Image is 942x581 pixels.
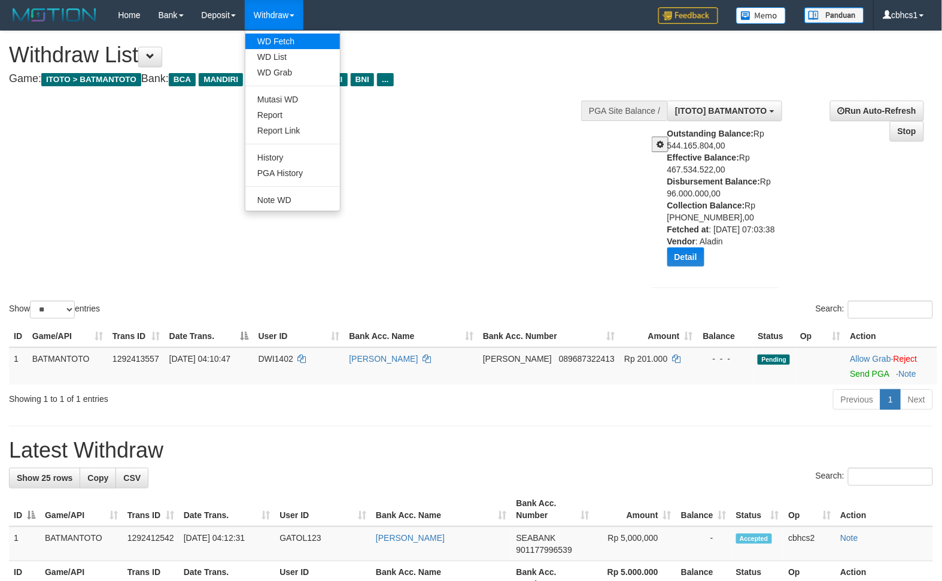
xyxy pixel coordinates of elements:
[245,49,340,65] a: WD List
[624,354,667,364] span: Rp 201.000
[890,121,924,141] a: Stop
[846,325,937,347] th: Action
[594,526,676,561] td: Rp 5,000,000
[667,247,704,267] button: Detail
[703,353,749,365] div: - - -
[736,534,772,544] span: Accepted
[753,325,795,347] th: Status
[667,177,761,186] b: Disbursement Balance:
[169,73,196,86] span: BCA
[245,92,340,107] a: Mutasi WD
[894,354,917,364] a: Reject
[698,325,753,347] th: Balance
[619,325,697,347] th: Amount: activate to sort column ascending
[371,492,512,526] th: Bank Acc. Name: activate to sort column ascending
[349,354,418,364] a: [PERSON_NAME]
[667,128,788,276] div: Rp 544.165.804,00 Rp 467.534.522,00 Rp 96.000.000,00 Rp [PHONE_NUMBER],00 : [DATE] 07:03:38 : Aladin
[594,492,676,526] th: Amount: activate to sort column ascending
[254,325,345,347] th: User ID: activate to sort column ascending
[675,106,767,116] span: [ITOTO] BATMANTOTO
[667,237,695,246] b: Vendor
[850,369,889,379] a: Send PGA
[351,73,374,86] span: BNI
[667,225,709,234] b: Fetched at
[41,73,141,86] span: ITOTO > BATMANTOTO
[658,7,718,24] img: Feedback.jpg
[783,492,835,526] th: Op: activate to sort column ascending
[816,301,933,319] label: Search:
[848,468,933,486] input: Search:
[344,325,478,347] th: Bank Acc. Name: activate to sort column ascending
[245,65,340,80] a: WD Grab
[516,533,556,543] span: SEABANK
[275,526,371,561] td: GATOL123
[736,7,786,24] img: Button%20Memo.svg
[245,150,340,165] a: History
[816,468,933,486] label: Search:
[848,301,933,319] input: Search:
[483,354,552,364] span: [PERSON_NAME]
[245,123,340,138] a: Report Link
[731,492,784,526] th: Status: activate to sort column ascending
[581,101,667,121] div: PGA Site Balance /
[245,192,340,208] a: Note WD
[512,492,594,526] th: Bank Acc. Number: activate to sort column ascending
[899,369,917,379] a: Note
[840,533,858,543] a: Note
[478,325,619,347] th: Bank Acc. Number: activate to sort column ascending
[9,438,933,462] h1: Latest Withdraw
[667,129,754,138] b: Outstanding Balance:
[245,34,340,49] a: WD Fetch
[667,101,782,121] button: [ITOTO] BATMANTOTO
[783,526,835,561] td: cbhcs2
[833,389,881,410] a: Previous
[245,107,340,123] a: Report
[376,533,445,543] a: [PERSON_NAME]
[830,101,924,121] a: Run Auto-Refresh
[676,492,731,526] th: Balance: activate to sort column ascending
[846,347,937,385] td: ·
[758,355,790,365] span: Pending
[377,73,393,86] span: ...
[795,325,845,347] th: Op: activate to sort column ascending
[9,73,616,85] h4: Game: Bank:
[835,492,933,526] th: Action
[900,389,933,410] a: Next
[667,201,745,210] b: Collection Balance:
[850,354,891,364] a: Allow Grab
[804,7,864,23] img: panduan.png
[199,73,243,86] span: MANDIRI
[9,43,616,67] h1: Withdraw List
[667,153,740,162] b: Effective Balance:
[516,545,572,555] span: Copy 901177996539 to clipboard
[275,492,371,526] th: User ID: activate to sort column ascending
[880,389,901,410] a: 1
[259,354,293,364] span: DWI1402
[559,354,615,364] span: Copy 089687322413 to clipboard
[850,354,894,364] span: ·
[676,526,731,561] td: -
[245,165,340,181] a: PGA History
[9,6,100,24] img: MOTION_logo.png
